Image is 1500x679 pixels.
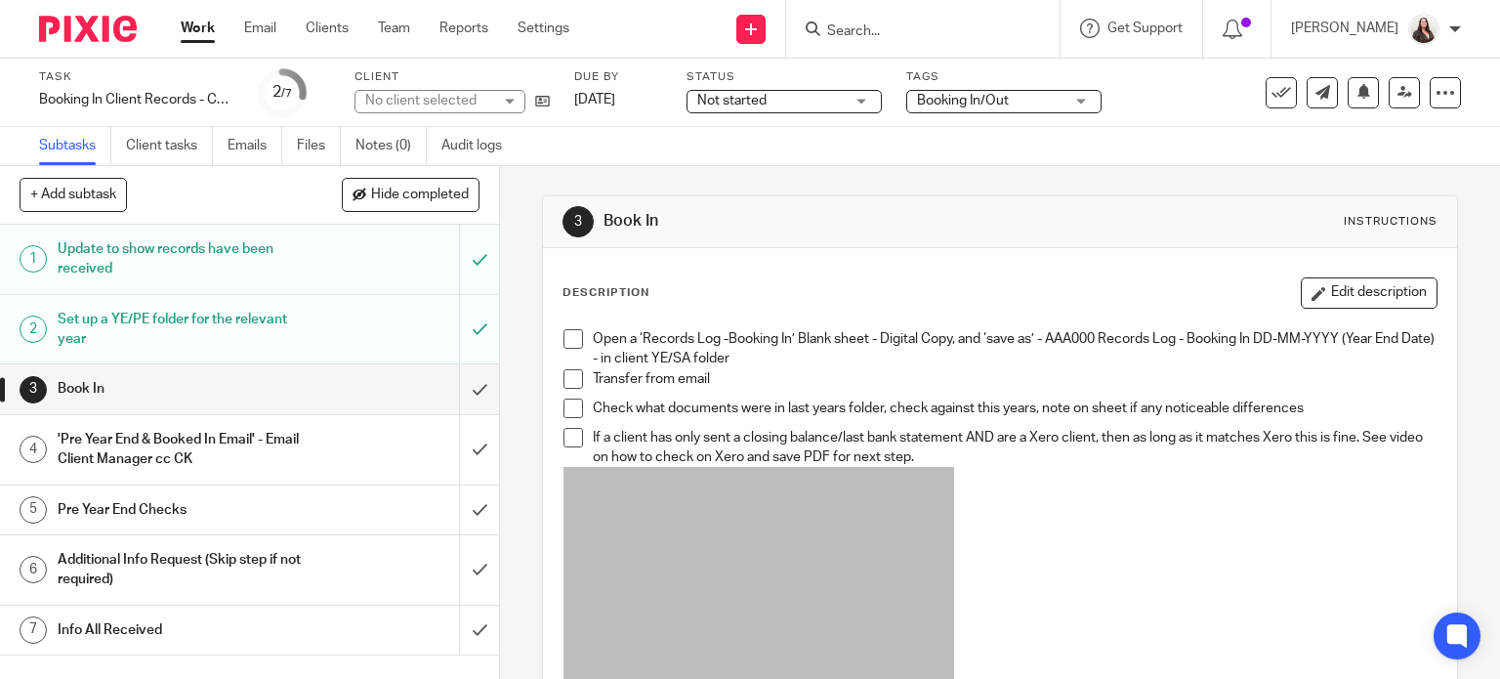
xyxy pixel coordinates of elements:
div: 1 [20,245,47,273]
div: Instructions [1344,214,1437,230]
h1: Info All Received [58,615,312,645]
div: No client selected [365,91,492,110]
img: Pixie [39,16,137,42]
a: Client tasks [126,127,213,165]
h1: Additional Info Request (Skip step if not required) [58,545,312,595]
a: Audit logs [441,127,517,165]
h1: 'Pre Year End & Booked In Email' - Email Client Manager cc CK [58,425,312,475]
a: Emails [228,127,282,165]
div: 2 [20,316,47,343]
div: 5 [20,496,47,524]
small: /7 [281,88,292,99]
p: If a client has only sent a closing balance/last bank statement AND are a Xero client, then as lo... [593,428,1437,468]
h1: Book In [58,374,312,403]
p: Transfer from email [593,369,1437,389]
span: [DATE] [574,93,615,106]
a: Email [244,19,276,38]
a: Team [378,19,410,38]
div: 7 [20,616,47,644]
span: Booking In/Out [917,94,1009,107]
button: Hide completed [342,178,479,211]
p: Open a ‘Records Log -Booking In’ Blank sheet - Digital Copy, and ‘save as’ - AAA000 Records Log -... [593,329,1437,369]
h1: Pre Year End Checks [58,495,312,525]
div: Booking In Client Records - Company - Digital (Eg Xero) [39,90,234,109]
p: Description [562,285,649,301]
h1: Book In [604,211,1041,232]
label: Due by [574,69,662,85]
div: 6 [20,556,47,583]
a: Reports [439,19,488,38]
h1: Set up a YE/PE folder for the relevant year [58,305,312,355]
input: Search [825,23,1001,41]
label: Status [687,69,882,85]
a: Settings [518,19,569,38]
button: + Add subtask [20,178,127,211]
div: 4 [20,436,47,463]
label: Tags [906,69,1102,85]
a: Notes (0) [355,127,427,165]
div: 3 [562,206,594,237]
a: Files [297,127,341,165]
a: Work [181,19,215,38]
button: Edit description [1301,277,1437,309]
p: [PERSON_NAME] [1291,19,1398,38]
label: Client [354,69,550,85]
span: Get Support [1107,21,1183,35]
img: 2022.jpg [1408,14,1439,45]
span: Not started [697,94,767,107]
div: 3 [20,376,47,403]
label: Task [39,69,234,85]
span: Hide completed [371,188,469,203]
p: Check what documents were in last years folder, check against this years, note on sheet if any no... [593,399,1437,418]
a: Subtasks [39,127,111,165]
h1: Update to show records have been received [58,234,312,284]
a: Clients [306,19,349,38]
div: 2 [272,81,292,104]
